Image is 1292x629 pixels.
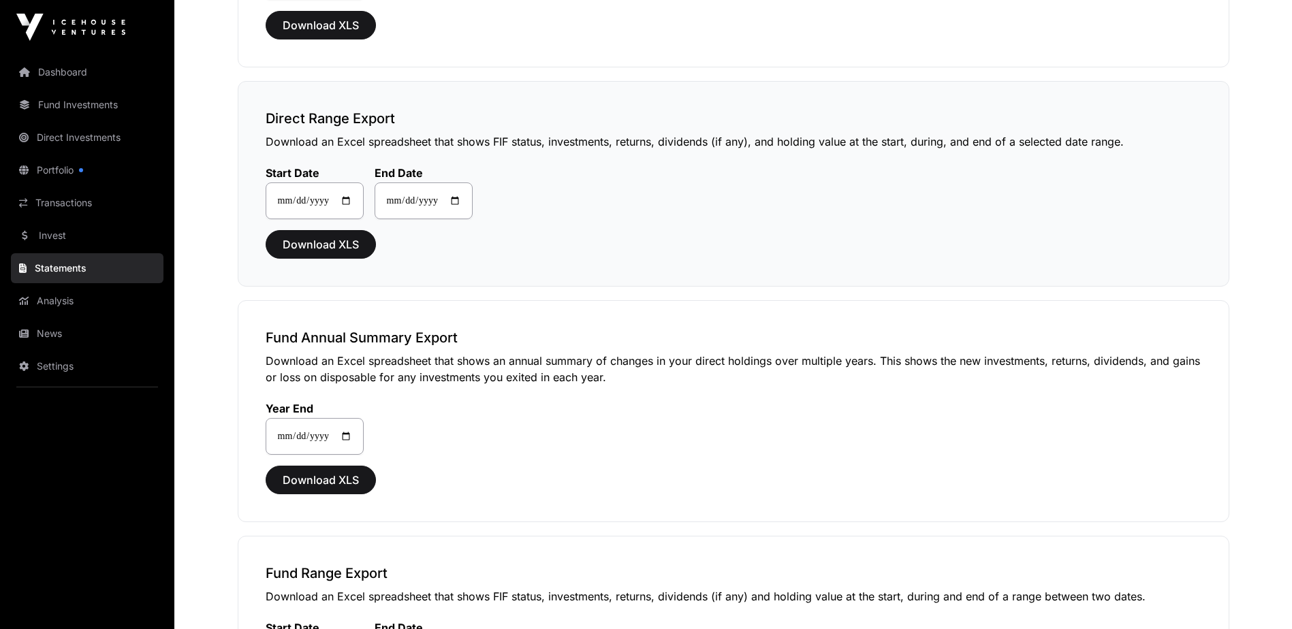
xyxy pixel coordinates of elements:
a: Statements [11,253,163,283]
p: Download an Excel spreadsheet that shows FIF status, investments, returns, dividends (if any), an... [266,133,1201,150]
p: Download an Excel spreadsheet that shows FIF status, investments, returns, dividends (if any) and... [266,588,1201,604]
button: Download XLS [266,230,376,259]
a: Direct Investments [11,123,163,152]
a: Dashboard [11,57,163,87]
span: Download XLS [283,17,359,33]
span: Download XLS [283,472,359,488]
img: Icehouse Ventures Logo [16,14,125,41]
span: Download XLS [283,236,359,253]
h3: Direct Range Export [266,109,1201,128]
h3: Fund Annual Summary Export [266,328,1201,347]
a: News [11,319,163,349]
a: Invest [11,221,163,251]
label: Year End [266,402,364,415]
p: Download an Excel spreadsheet that shows an annual summary of changes in your direct holdings ove... [266,353,1201,385]
iframe: Chat Widget [1224,564,1292,629]
label: End Date [375,166,473,180]
a: Analysis [11,286,163,316]
label: Start Date [266,166,364,180]
button: Download XLS [266,466,376,494]
h3: Fund Range Export [266,564,1201,583]
a: Portfolio [11,155,163,185]
button: Download XLS [266,11,376,39]
a: Settings [11,351,163,381]
a: Fund Investments [11,90,163,120]
a: Transactions [11,188,163,218]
